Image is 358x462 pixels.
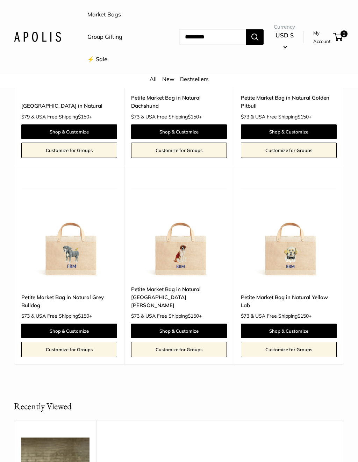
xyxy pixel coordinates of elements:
[6,435,75,456] iframe: Sign Up via Text for Offers
[241,342,337,357] a: Customize for Groups
[21,143,117,158] a: Customize for Groups
[131,143,227,158] a: Customize for Groups
[131,124,227,139] a: Shop & Customize
[241,124,337,139] a: Shop & Customize
[131,342,227,357] a: Customize for Groups
[21,114,30,120] span: $79
[188,114,199,120] span: $150
[131,324,227,338] a: Shop & Customize
[31,313,92,318] span: & USA Free Shipping +
[241,324,337,338] a: Shop & Customize
[131,313,139,319] span: $73
[31,114,92,119] span: & USA Free Shipping +
[241,182,337,278] img: Petite Market Bag in Natural Yellow Lab
[131,182,227,278] a: Petite Market Bag in Natural St. BernardPetite Market Bag in Natural St. Bernard
[241,114,249,120] span: $73
[87,9,121,20] a: Market Bags
[274,30,295,52] button: USD $
[131,182,227,278] img: Petite Market Bag in Natural St. Bernard
[131,114,139,120] span: $73
[274,22,295,32] span: Currency
[241,182,337,278] a: Petite Market Bag in Natural Yellow LabPetite Market Bag in Natural Yellow Lab
[241,94,337,110] a: Petite Market Bag in Natural Golden Pitbull
[14,32,61,42] img: Apolis
[21,342,117,357] a: Customize for Groups
[179,29,246,45] input: Search...
[87,32,122,42] a: Group Gifting
[334,33,343,41] a: 0
[246,29,264,45] button: Search
[21,293,117,310] a: Petite Market Bag in Natural Grey Bulldog
[251,114,312,119] span: & USA Free Shipping +
[131,94,227,110] a: Petite Market Bag in Natural Dachshund
[21,182,117,278] img: Petite Market Bag in Natural Grey Bulldog
[21,313,30,319] span: $73
[21,124,117,139] a: Shop & Customize
[87,54,107,65] a: ⚡️ Sale
[241,313,249,319] span: $73
[241,293,337,310] a: Petite Market Bag in Natural Yellow Lab
[78,313,89,319] span: $150
[131,285,227,310] a: Petite Market Bag in Natural [GEOGRAPHIC_DATA][PERSON_NAME]
[21,102,117,110] a: [GEOGRAPHIC_DATA] in Natural
[313,29,331,46] a: My Account
[141,114,202,119] span: & USA Free Shipping +
[21,324,117,338] a: Shop & Customize
[150,75,157,82] a: All
[78,114,89,120] span: $150
[251,313,312,318] span: & USA Free Shipping +
[162,75,174,82] a: New
[141,313,202,318] span: & USA Free Shipping +
[275,31,294,39] span: USD $
[298,114,309,120] span: $150
[188,313,199,319] span: $150
[341,30,348,37] span: 0
[14,399,72,413] h2: Recently Viewed
[180,75,209,82] a: Bestsellers
[21,182,117,278] a: Petite Market Bag in Natural Grey BulldogPetite Market Bag in Natural Grey Bulldog
[241,143,337,158] a: Customize for Groups
[298,313,309,319] span: $150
